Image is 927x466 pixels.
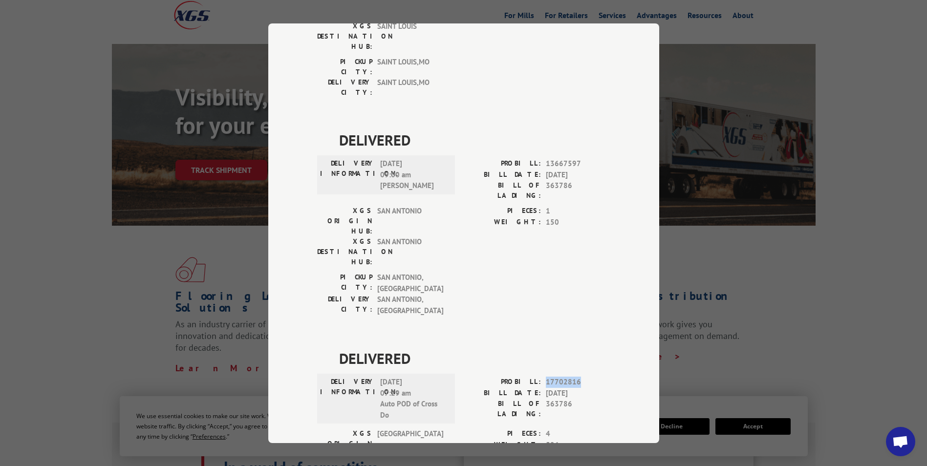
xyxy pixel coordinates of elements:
span: [DATE] [546,169,610,180]
span: DELIVERED [339,347,610,369]
span: 363786 [546,180,610,201]
label: BILL DATE: [464,387,541,399]
span: [DATE] [546,387,610,399]
span: 526 [546,439,610,450]
span: [GEOGRAPHIC_DATA] [377,428,443,459]
span: SAINT LOUIS [377,21,443,52]
span: 1 [546,206,610,217]
label: PIECES: [464,206,541,217]
span: DELIVERED [339,129,610,151]
label: PROBILL: [464,377,541,388]
label: PROBILL: [464,158,541,169]
label: XGS ORIGIN HUB: [317,428,372,459]
label: PICKUP CITY: [317,272,372,294]
label: BILL DATE: [464,169,541,180]
label: BILL OF LADING: [464,180,541,201]
label: BILL OF LADING: [464,399,541,419]
label: DELIVERY INFORMATION: [320,158,375,191]
label: DELIVERY INFORMATION: [320,377,375,421]
span: [DATE] 09:00 am [PERSON_NAME] [380,158,446,191]
div: Open chat [886,427,915,456]
span: SAN ANTONIO [377,206,443,236]
span: 13667597 [546,158,610,169]
span: 4 [546,428,610,440]
label: XGS ORIGIN HUB: [317,206,372,236]
span: 150 [546,216,610,228]
span: 363786 [546,399,610,419]
span: SAN ANTONIO , [GEOGRAPHIC_DATA] [377,272,443,294]
label: PICKUP CITY: [317,57,372,77]
label: WEIGHT: [464,439,541,450]
label: WEIGHT: [464,216,541,228]
span: SAN ANTONIO , [GEOGRAPHIC_DATA] [377,294,443,316]
span: [DATE] 07:29 am Auto POD of Cross Do [380,377,446,421]
label: PIECES: [464,428,541,440]
label: DELIVERY CITY: [317,294,372,316]
label: XGS DESTINATION HUB: [317,236,372,267]
span: SAN ANTONIO [377,236,443,267]
span: SAINT LOUIS , MO [377,77,443,98]
label: XGS DESTINATION HUB: [317,21,372,52]
span: SAINT LOUIS , MO [377,57,443,77]
span: 17702816 [546,377,610,388]
label: DELIVERY CITY: [317,77,372,98]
